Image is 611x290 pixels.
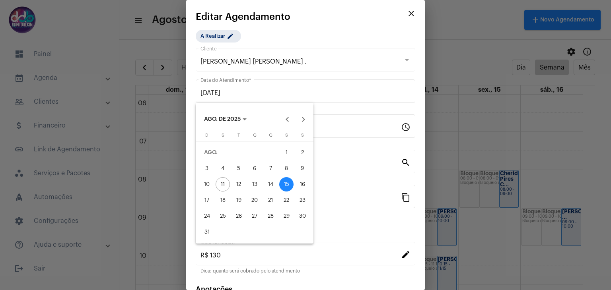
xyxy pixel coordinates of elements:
button: 5 de agosto de 2025 [231,160,247,176]
button: 28 de agosto de 2025 [263,208,278,224]
button: Previous month [280,112,296,128]
button: 25 de agosto de 2025 [215,208,231,224]
span: T [237,133,240,137]
button: 14 de agosto de 2025 [263,176,278,192]
div: 22 [279,193,294,207]
button: 16 de agosto de 2025 [294,176,310,192]
button: 15 de agosto de 2025 [278,176,294,192]
button: 4 de agosto de 2025 [215,160,231,176]
div: 13 [247,177,262,191]
button: 11 de agosto de 2025 [215,176,231,192]
span: Q [269,133,272,137]
button: 10 de agosto de 2025 [199,176,215,192]
button: 8 de agosto de 2025 [278,160,294,176]
button: 3 de agosto de 2025 [199,160,215,176]
div: 20 [247,193,262,207]
div: 9 [295,161,309,176]
div: 21 [263,193,278,207]
span: AGO. DE 2025 [204,117,241,122]
span: D [205,133,208,137]
button: 12 de agosto de 2025 [231,176,247,192]
div: 31 [200,225,214,239]
div: 25 [216,209,230,223]
button: 29 de agosto de 2025 [278,208,294,224]
div: 2 [295,145,309,160]
button: 26 de agosto de 2025 [231,208,247,224]
span: Q [253,133,257,137]
div: 1 [279,145,294,160]
div: 10 [200,177,214,191]
div: 19 [232,193,246,207]
button: 20 de agosto de 2025 [247,192,263,208]
div: 16 [295,177,309,191]
button: 19 de agosto de 2025 [231,192,247,208]
span: S [222,133,224,137]
button: Choose month and year [198,112,253,128]
button: 31 de agosto de 2025 [199,224,215,240]
td: AGO. [199,145,278,160]
button: 6 de agosto de 2025 [247,160,263,176]
button: 1 de agosto de 2025 [278,145,294,160]
div: 17 [200,193,214,207]
div: 30 [295,209,309,223]
div: 24 [200,209,214,223]
span: S [285,133,288,137]
button: 13 de agosto de 2025 [247,176,263,192]
div: 11 [216,177,230,191]
button: 27 de agosto de 2025 [247,208,263,224]
button: 30 de agosto de 2025 [294,208,310,224]
button: 24 de agosto de 2025 [199,208,215,224]
div: 29 [279,209,294,223]
div: 4 [216,161,230,176]
div: 7 [263,161,278,176]
span: S [301,133,304,137]
div: 18 [216,193,230,207]
button: 22 de agosto de 2025 [278,192,294,208]
button: 17 de agosto de 2025 [199,192,215,208]
button: Next month [296,112,311,128]
button: 18 de agosto de 2025 [215,192,231,208]
div: 5 [232,161,246,176]
div: 3 [200,161,214,176]
div: 8 [279,161,294,176]
div: 6 [247,161,262,176]
div: 23 [295,193,309,207]
div: 15 [279,177,294,191]
button: 7 de agosto de 2025 [263,160,278,176]
div: 28 [263,209,278,223]
div: 27 [247,209,262,223]
button: 9 de agosto de 2025 [294,160,310,176]
button: 21 de agosto de 2025 [263,192,278,208]
button: 2 de agosto de 2025 [294,145,310,160]
div: 14 [263,177,278,191]
div: 26 [232,209,246,223]
button: 23 de agosto de 2025 [294,192,310,208]
div: 12 [232,177,246,191]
